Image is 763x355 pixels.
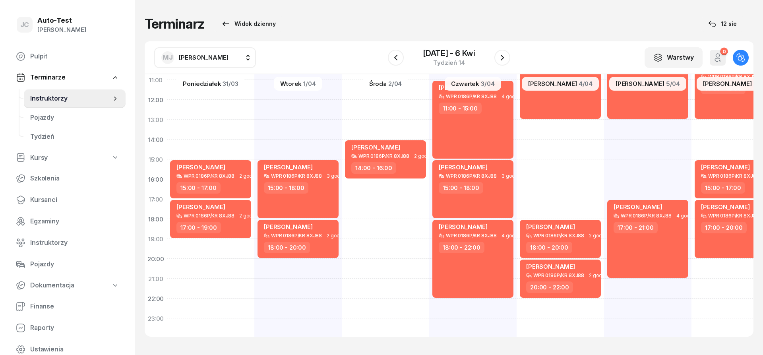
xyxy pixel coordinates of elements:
span: 2/04 [388,81,402,87]
a: Raporty [10,318,126,338]
a: Terminarze [10,68,126,87]
div: 14:00 [145,130,167,149]
div: WPR 0186P/KR 8XJ88 [708,173,759,178]
a: Finanse [10,297,126,316]
a: Kursanci [10,190,126,210]
div: WPR 0186P/KR 8XJ88 [358,153,409,159]
div: Warstwy [653,52,694,63]
div: 20:00 [145,249,167,269]
a: Instruktorzy [24,89,126,108]
div: WPR 0186P/KR 8XJ88 [446,173,497,178]
span: 2 godz. [589,233,606,239]
span: Pojazdy [30,113,119,123]
span: 2 godz. [327,233,344,239]
span: [PERSON_NAME] [439,223,488,231]
span: 4 godz. [502,233,519,239]
button: MJ[PERSON_NAME] [154,47,256,68]
span: [PERSON_NAME] [528,81,577,87]
div: 12:00 [145,90,167,110]
span: 2 godz. [239,213,256,219]
a: Pulpit [10,47,126,66]
span: [PERSON_NAME] [264,163,313,171]
div: 17:00 - 21:00 [614,222,658,233]
span: [PERSON_NAME] [703,81,752,87]
div: 17:00 [145,189,167,209]
div: WPR 0186P/KR 8XJ88 [621,213,672,218]
span: Pojazdy [30,259,119,270]
div: WPR 0186P/KR 8XJ88 [533,273,584,278]
div: WPR 0186P/KR 8XJ88 [446,233,497,238]
div: Tydzień 14 [423,60,475,66]
span: Kursy [30,153,48,163]
span: 2 godz. [414,153,431,159]
div: 11:00 - 15:00 [439,103,482,114]
div: WPR 0186P/KR 8XJ88 [271,173,322,178]
span: 5/04 [666,81,680,87]
span: [PERSON_NAME] [351,144,400,151]
button: 0 [710,50,726,66]
span: 3/04 [481,81,494,87]
div: 17:00 - 19:00 [176,222,221,233]
span: 1/04 [303,81,316,87]
span: Finanse [30,301,119,312]
div: WPR 0186P/KR 8XJ88 [708,213,759,218]
div: WPR 0186P/KR 8XJ88 [271,233,322,238]
div: 16:00 [145,169,167,189]
div: 20:00 - 22:00 [526,281,573,293]
span: [PERSON_NAME] [701,163,750,171]
div: 15:00 - 18:00 [439,182,483,194]
span: 31/03 [223,81,238,87]
span: Raporty [30,323,119,333]
div: WPR 0186P/KR 8XJ88 [184,213,234,218]
span: [PERSON_NAME] [176,203,225,211]
span: Kursanci [30,195,119,205]
div: WPR 0186P/KR 8XJ88 [446,94,497,99]
span: [PERSON_NAME] [526,223,575,231]
span: [PERSON_NAME] [176,163,225,171]
span: Dokumentacja [30,280,74,291]
span: [PERSON_NAME] [526,263,575,270]
div: WPR 0186P/KR 8XJ88 [184,173,234,178]
span: Instruktorzy [30,93,111,104]
a: Pojazdy [24,108,126,127]
div: 14:00 - 16:00 [351,162,396,174]
div: Widok dzienny [221,19,276,29]
span: 3 godz. [327,173,344,179]
span: Terminarze [30,72,65,83]
a: Szkolenia [10,169,126,188]
div: WPR 0186P/KR 8XJ88 [533,233,584,238]
span: [PERSON_NAME] [264,223,313,231]
button: 12 sie [701,16,744,32]
div: 15:00 - 18:00 [264,182,308,194]
a: Pojazdy [10,255,126,274]
span: JC [20,21,29,28]
span: Egzaminy [30,216,119,227]
button: Widok dzienny [214,16,283,32]
span: 4 godz. [502,94,519,99]
span: Tydzień [30,132,119,142]
div: 0 [720,47,728,55]
span: Ustawienia [30,344,119,355]
span: Szkolenia [30,173,119,184]
span: [PERSON_NAME] [179,54,229,61]
div: 15:00 - 17:00 [176,182,221,194]
div: [DATE] 6 kwi [423,49,475,57]
span: 4/04 [579,81,593,87]
div: 17:00 - 20:00 [701,222,747,233]
div: 12 sie [708,19,737,29]
div: 18:00 - 20:00 [526,242,572,253]
span: MJ [163,54,173,61]
div: Auto-Test [37,17,86,24]
span: [PERSON_NAME] [701,203,750,211]
span: Pulpit [30,51,119,62]
div: 11:00 [145,70,167,90]
span: - [450,49,453,57]
h1: Terminarz [145,17,204,31]
span: [PERSON_NAME] [439,163,488,171]
a: Instruktorzy [10,233,126,252]
div: 13:00 [145,110,167,130]
span: 3 godz. [502,173,519,179]
a: Egzaminy [10,212,126,231]
span: 4 godz. [676,213,694,219]
a: Kursy [10,149,126,167]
